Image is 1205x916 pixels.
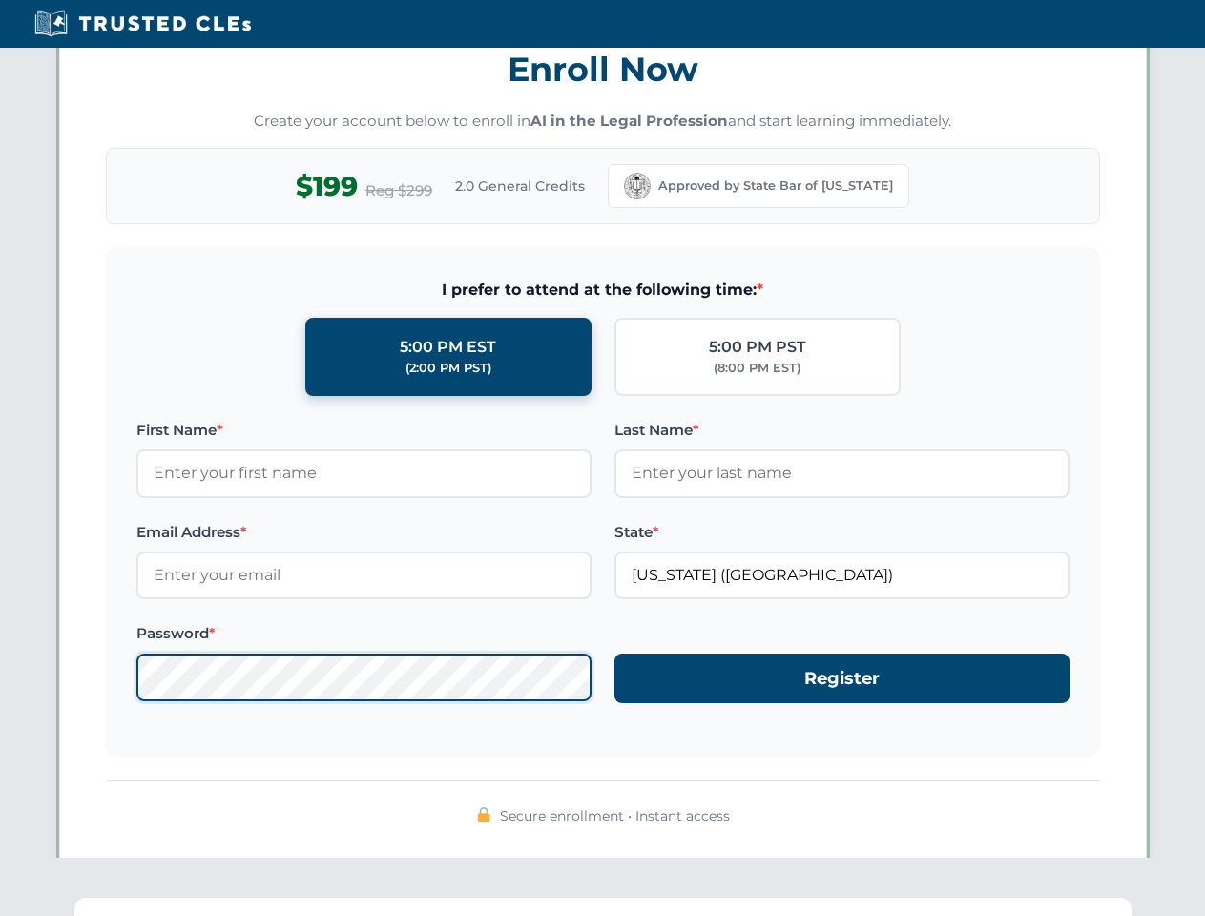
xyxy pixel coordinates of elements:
span: I prefer to attend at the following time: [136,278,1070,302]
div: 5:00 PM EST [400,335,496,360]
img: 🔒 [476,807,491,822]
div: 5:00 PM PST [709,335,806,360]
input: Enter your first name [136,449,592,497]
img: Trusted CLEs [29,10,257,38]
img: California Bar [624,173,651,199]
input: California (CA) [614,552,1070,599]
span: Secure enrollment • Instant access [500,805,730,826]
span: $199 [296,165,358,208]
label: Last Name [614,419,1070,442]
p: Create your account below to enroll in and start learning immediately. [106,111,1100,133]
label: State [614,521,1070,544]
input: Enter your email [136,552,592,599]
strong: AI in the Legal Profession [530,112,728,130]
span: Approved by State Bar of [US_STATE] [658,177,893,196]
button: Register [614,654,1070,704]
span: 2.0 General Credits [455,176,585,197]
div: (8:00 PM EST) [714,359,800,378]
h3: Enroll Now [106,39,1100,99]
label: Email Address [136,521,592,544]
label: Password [136,622,592,645]
div: (2:00 PM PST) [405,359,491,378]
span: Reg $299 [365,179,432,202]
label: First Name [136,419,592,442]
input: Enter your last name [614,449,1070,497]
